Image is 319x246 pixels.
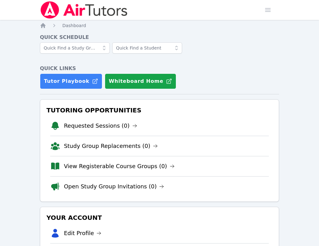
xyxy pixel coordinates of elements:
a: Tutor Playbook [40,73,102,89]
h3: Tutoring Opportunities [45,105,274,116]
nav: Breadcrumb [40,22,279,29]
a: Open Study Group Invitations (0) [64,182,164,191]
a: Edit Profile [64,229,102,238]
a: View Registerable Course Groups (0) [64,162,175,171]
button: Whiteboard Home [105,73,176,89]
h3: Your Account [45,212,274,223]
a: Study Group Replacements (0) [64,142,158,150]
img: Air Tutors [40,1,128,19]
input: Quick Find a Student [112,42,182,54]
h4: Quick Links [40,65,279,72]
h4: Quick Schedule [40,34,279,41]
input: Quick Find a Study Group [40,42,110,54]
span: Dashboard [62,23,86,28]
a: Requested Sessions (0) [64,121,137,130]
a: Dashboard [62,22,86,29]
